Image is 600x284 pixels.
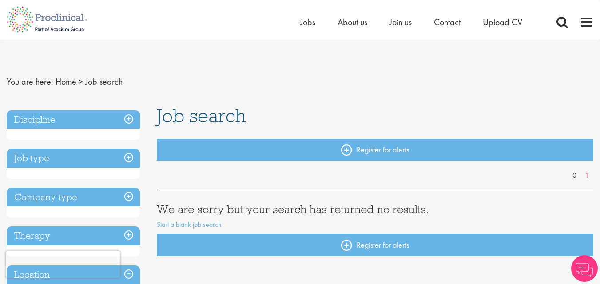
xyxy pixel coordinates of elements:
[7,76,53,87] span: You are here:
[338,16,367,28] a: About us
[568,266,581,276] a: 0
[571,255,598,282] img: Chatbot
[56,76,76,87] a: breadcrumb link
[157,104,246,128] span: Job search
[7,110,140,129] h3: Discipline
[434,16,461,28] a: Contact
[157,139,593,161] a: Register for alerts
[157,203,593,215] h3: We are sorry but your search has returned no results.
[85,76,123,87] span: Job search
[6,251,120,278] iframe: reCAPTCHA
[389,16,412,28] a: Join us
[580,171,593,181] a: 1
[157,220,222,229] a: Start a blank job search
[7,149,140,168] h3: Job type
[568,171,581,181] a: 0
[157,234,593,256] a: Register for alerts
[79,76,83,87] span: >
[7,226,140,245] h3: Therapy
[300,16,315,28] a: Jobs
[7,188,140,207] h3: Company type
[483,16,522,28] a: Upload CV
